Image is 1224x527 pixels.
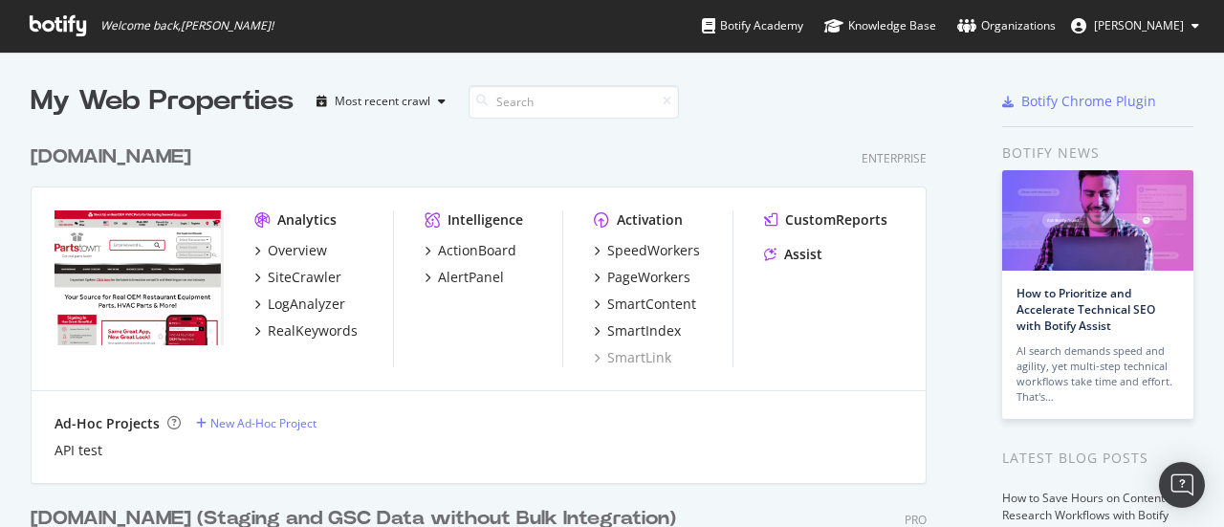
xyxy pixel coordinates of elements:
[425,241,516,260] a: ActionBoard
[607,295,696,314] div: SmartContent
[254,321,358,340] a: RealKeywords
[607,241,700,260] div: SpeedWorkers
[594,321,681,340] a: SmartIndex
[31,143,199,171] a: [DOMAIN_NAME]
[31,143,191,171] div: [DOMAIN_NAME]
[1056,11,1214,41] button: [PERSON_NAME]
[425,268,504,287] a: AlertPanel
[607,268,690,287] div: PageWorkers
[254,268,341,287] a: SiteCrawler
[617,210,683,230] div: Activation
[438,241,516,260] div: ActionBoard
[764,210,887,230] a: CustomReports
[254,295,345,314] a: LogAnalyzer
[594,348,671,367] a: SmartLink
[277,210,337,230] div: Analytics
[268,241,327,260] div: Overview
[784,245,822,264] div: Assist
[254,241,327,260] a: Overview
[31,82,294,121] div: My Web Properties
[309,86,453,117] button: Most recent crawl
[1002,170,1193,271] img: How to Prioritize and Accelerate Technical SEO with Botify Assist
[607,321,681,340] div: SmartIndex
[1021,92,1156,111] div: Botify Chrome Plugin
[824,16,936,35] div: Knowledge Base
[268,321,358,340] div: RealKeywords
[196,415,317,431] a: New Ad-Hoc Project
[55,414,160,433] div: Ad-Hoc Projects
[335,96,430,107] div: Most recent crawl
[268,295,345,314] div: LogAnalyzer
[1094,17,1184,33] span: Parnell Dean
[438,268,504,287] div: AlertPanel
[469,85,679,119] input: Search
[448,210,523,230] div: Intelligence
[100,18,273,33] span: Welcome back, [PERSON_NAME] !
[55,441,102,460] a: API test
[702,16,803,35] div: Botify Academy
[862,150,927,166] div: Enterprise
[210,415,317,431] div: New Ad-Hoc Project
[957,16,1056,35] div: Organizations
[268,268,341,287] div: SiteCrawler
[55,210,224,346] img: partstown.com
[594,268,690,287] a: PageWorkers
[1016,343,1179,405] div: AI search demands speed and agility, yet multi-step technical workflows take time and effort. Tha...
[764,245,822,264] a: Assist
[1002,143,1193,164] div: Botify news
[1159,462,1205,508] div: Open Intercom Messenger
[1002,92,1156,111] a: Botify Chrome Plugin
[785,210,887,230] div: CustomReports
[1002,448,1193,469] div: Latest Blog Posts
[594,295,696,314] a: SmartContent
[594,241,700,260] a: SpeedWorkers
[1016,285,1155,334] a: How to Prioritize and Accelerate Technical SEO with Botify Assist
